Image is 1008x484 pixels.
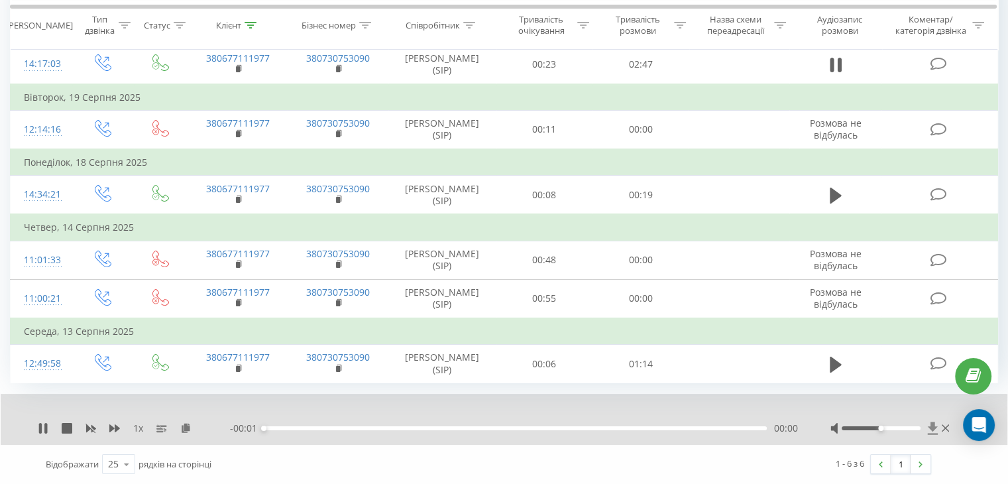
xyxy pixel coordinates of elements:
div: 1 - 6 з 6 [836,457,864,470]
td: [PERSON_NAME] (SIP) [388,241,496,279]
td: 00:48 [496,241,592,279]
a: 380730753090 [306,182,370,195]
a: 380677111977 [206,182,270,195]
td: Четвер, 14 Серпня 2025 [11,214,998,241]
td: Вівторок, 19 Серпня 2025 [11,84,998,111]
td: 00:00 [592,241,689,279]
td: 00:00 [592,279,689,318]
td: 00:08 [496,176,592,215]
td: 01:14 [592,345,689,383]
td: [PERSON_NAME] (SIP) [388,110,496,149]
a: 380677111977 [206,117,270,129]
div: [PERSON_NAME] [6,19,73,30]
td: 00:06 [496,345,592,383]
span: Відображати [46,458,99,470]
span: - 00:01 [230,422,264,435]
td: [PERSON_NAME] (SIP) [388,45,496,84]
div: Тип дзвінка [84,14,115,36]
a: 380677111977 [206,52,270,64]
div: Аудіозапис розмови [801,14,879,36]
div: Коментар/категорія дзвінка [891,14,969,36]
a: 380677111977 [206,286,270,298]
div: Тривалість очікування [508,14,575,36]
span: Розмова не відбулась [810,117,862,141]
div: Тривалість розмови [604,14,671,36]
td: 00:23 [496,45,592,84]
td: Понеділок, 18 Серпня 2025 [11,149,998,176]
div: 12:49:58 [24,351,59,377]
td: 00:11 [496,110,592,149]
td: Середа, 13 Серпня 2025 [11,318,998,345]
span: 00:00 [773,422,797,435]
td: 00:55 [496,279,592,318]
div: 25 [108,457,119,471]
div: 14:34:21 [24,182,59,208]
span: 1 x [133,422,143,435]
td: [PERSON_NAME] (SIP) [388,279,496,318]
div: Співробітник [406,19,460,30]
div: Accessibility label [878,426,883,431]
div: 12:14:16 [24,117,59,143]
span: Розмова не відбулась [810,247,862,272]
td: 00:00 [592,110,689,149]
span: рядків на сторінці [139,458,211,470]
a: 380730753090 [306,286,370,298]
td: 00:19 [592,176,689,215]
td: 02:47 [592,45,689,84]
a: 380730753090 [306,247,370,260]
div: Open Intercom Messenger [963,409,995,441]
a: 380730753090 [306,52,370,64]
td: [PERSON_NAME] (SIP) [388,176,496,215]
div: Назва схеми переадресації [701,14,771,36]
td: [PERSON_NAME] (SIP) [388,345,496,383]
a: 380730753090 [306,351,370,363]
a: 380730753090 [306,117,370,129]
div: Бізнес номер [302,19,356,30]
span: Розмова не відбулась [810,286,862,310]
a: 1 [891,455,911,473]
div: 14:17:03 [24,51,59,77]
div: Accessibility label [261,426,266,431]
a: 380677111977 [206,351,270,363]
div: 11:01:33 [24,247,59,273]
div: Клієнт [216,19,241,30]
div: Статус [144,19,170,30]
div: 11:00:21 [24,286,59,312]
a: 380677111977 [206,247,270,260]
